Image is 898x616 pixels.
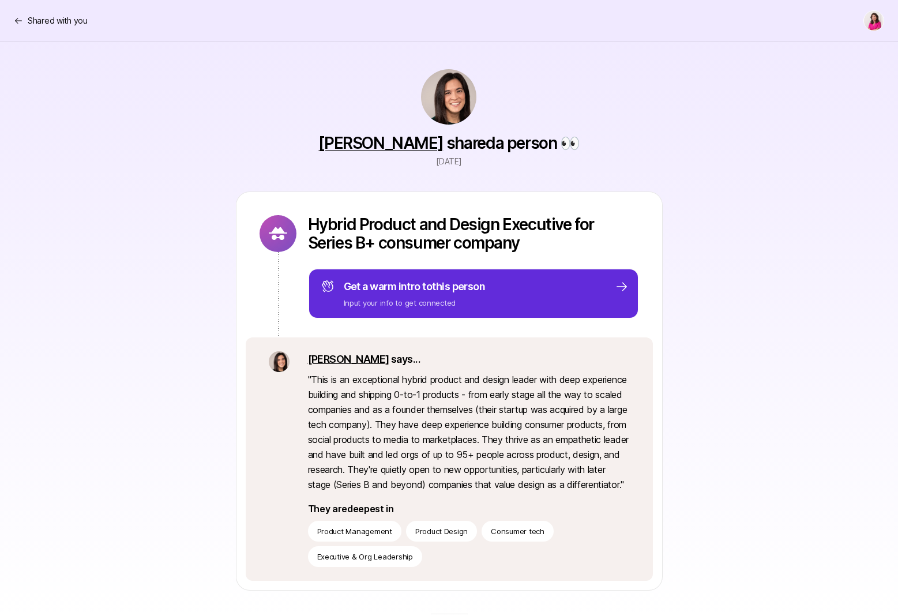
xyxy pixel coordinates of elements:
img: 71d7b91d_d7cb_43b4_a7ea_a9b2f2cc6e03.jpg [269,351,290,372]
p: shared a person 👀 [318,134,579,152]
p: " This is an exceptional hybrid product and design leader with deep experience building and shipp... [308,372,630,492]
p: Shared with you [28,14,88,28]
a: [PERSON_NAME] [308,353,389,365]
p: Get a warm intro [344,279,486,295]
img: 71d7b91d_d7cb_43b4_a7ea_a9b2f2cc6e03.jpg [421,69,476,125]
p: They are deepest in [308,501,630,516]
p: [DATE] [436,155,461,168]
p: Input your info to get connected [344,297,486,309]
p: Hybrid Product and Design Executive for Series B+ consumer company [308,215,639,252]
img: Emma Frane [864,11,884,31]
button: Emma Frane [863,10,884,31]
span: to this person [422,280,485,292]
p: Consumer tech [491,525,544,537]
p: Product Design [415,525,468,537]
p: Product Management [317,525,392,537]
p: Executive & Org Leadership [317,551,413,562]
p: says... [308,351,630,367]
a: [PERSON_NAME] [318,133,443,153]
